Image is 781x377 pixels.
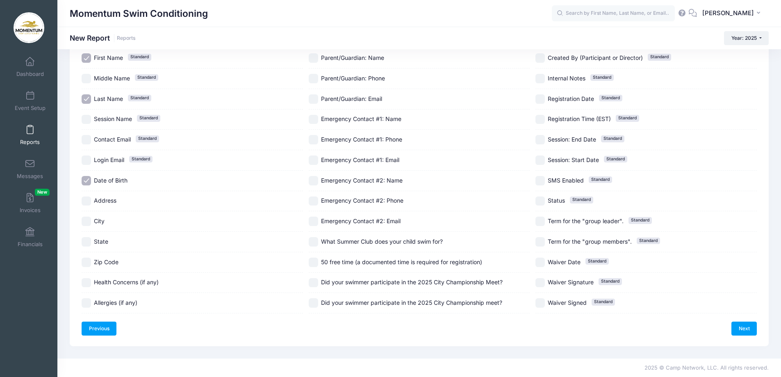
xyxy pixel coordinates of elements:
input: SMS EnabledStandard [535,176,545,185]
span: Term for the "group leader". [548,217,624,224]
span: Standard [137,115,160,121]
span: Status [548,197,565,204]
span: Standard [590,74,614,81]
span: Middle Name [94,75,130,82]
span: Address [94,197,116,204]
span: Did your swimmer participate in the 2025 City Championship Meet? [321,279,503,286]
input: Health Concerns (if any) [82,278,91,288]
span: Standard [128,95,151,101]
span: Did your swimmer participate in the 2025 City Championship meet? [321,299,502,306]
input: Last NameStandard [82,94,91,104]
span: Created By (Participant or Director) [548,54,643,61]
input: 50 free time (a documented time is required for registration) [309,258,318,267]
span: Year: 2025 [731,35,757,41]
span: Parent/Guardian: Phone [321,75,385,82]
input: Term for the "group leader".Standard [535,217,545,226]
span: Standard [135,74,158,81]
input: Session: End DateStandard [535,135,545,144]
span: Standard [601,135,624,142]
input: Session: Start DateStandard [535,155,545,165]
input: Date of Birth [82,176,91,185]
input: Emergency Contact #2: Phone [309,196,318,206]
span: Waiver Signed [548,299,587,306]
a: Reports [11,121,50,149]
input: City [82,217,91,226]
span: SMS Enabled [548,177,584,184]
span: Login Email [94,156,124,163]
span: Dashboard [16,71,44,78]
input: Registration DateStandard [535,94,545,104]
span: Emergency Contact #1: Phone [321,136,402,143]
a: Dashboard [11,53,50,81]
span: Standard [129,156,153,162]
span: Health Concerns (if any) [94,279,159,286]
span: Allergies (if any) [94,299,137,306]
span: Standard [570,196,593,203]
a: Next [731,322,757,336]
span: Session: End Date [548,136,596,143]
span: Invoices [20,207,41,214]
input: Middle NameStandard [82,74,91,83]
span: Standard [637,238,660,244]
a: Financials [11,223,50,251]
a: InvoicesNew [11,189,50,217]
span: Contact Email [94,136,131,143]
span: Standard [592,299,615,305]
input: Emergency Contact #2: Name [309,176,318,185]
span: Waiver Date [548,258,581,265]
span: Emergency Contact #1: Name [321,115,401,122]
input: Session NameStandard [82,115,91,124]
input: Search by First Name, Last Name, or Email... [552,5,675,22]
input: Did your swimmer participate in the 2025 City Championship meet? [309,298,318,308]
input: Registration Time (EST)Standard [535,115,545,124]
a: Previous [82,322,116,336]
span: Internal Notes [548,75,585,82]
span: Standard [648,54,671,60]
h1: Momentum Swim Conditioning [70,4,208,23]
span: Emergency Contact #2: Phone [321,197,403,204]
span: Session Name [94,115,132,122]
input: Waiver SignedStandard [535,298,545,308]
button: [PERSON_NAME] [697,4,769,23]
span: Registration Date [548,95,594,102]
span: Last Name [94,95,123,102]
span: Standard [128,54,151,60]
img: Momentum Swim Conditioning [14,12,44,43]
input: Created By (Participant or Director)Standard [535,53,545,63]
span: Parent/Guardian: Email [321,95,382,102]
span: Emergency Contact #1: Email [321,156,399,163]
span: Messages [17,173,43,180]
span: Standard [585,258,609,265]
input: Waiver DateStandard [535,258,545,267]
a: Event Setup [11,87,50,115]
button: Year: 2025 [724,31,769,45]
input: Parent/Guardian: Name [309,53,318,63]
span: Financials [18,241,43,248]
input: Parent/Guardian: Phone [309,74,318,83]
span: Session: Start Date [548,156,599,163]
span: Registration Time (EST) [548,115,611,122]
span: Zip Code [94,258,118,265]
span: Emergency Contact #2: Name [321,177,403,184]
input: What Summer Club does your child swim for? [309,237,318,247]
input: Internal NotesStandard [535,74,545,83]
input: Contact EmailStandard [82,135,91,144]
span: 50 free time (a documented time is required for registration) [321,258,482,265]
span: Standard [604,156,627,162]
input: Zip Code [82,258,91,267]
input: Emergency Contact #1: Phone [309,135,318,144]
input: Emergency Contact #1: Name [309,115,318,124]
a: Messages [11,155,50,183]
span: Standard [616,115,639,121]
input: StatusStandard [535,196,545,206]
span: Reports [20,139,40,146]
input: Did your swimmer participate in the 2025 City Championship Meet? [309,278,318,288]
input: Login EmailStandard [82,155,91,165]
span: Standard [136,135,159,142]
span: Standard [599,278,622,285]
span: Emergency Contact #2: Email [321,217,401,224]
span: Standard [589,176,612,183]
span: City [94,217,105,224]
span: Waiver Signature [548,279,594,286]
span: Parent/Guardian: Name [321,54,384,61]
